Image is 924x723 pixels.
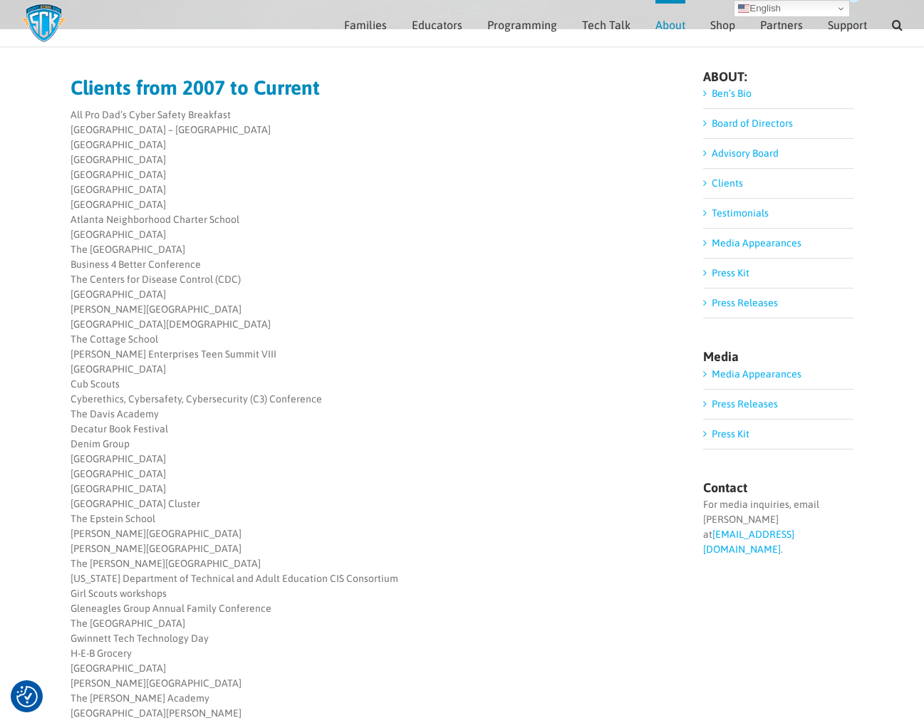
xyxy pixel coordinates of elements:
[21,4,66,43] img: Savvy Cyber Kids Logo
[344,19,387,31] span: Families
[703,529,794,555] a: [EMAIL_ADDRESS][DOMAIN_NAME]
[712,267,749,279] a: Press Kit
[71,108,673,123] div: All Pro Dad’s Cyber Safety Breakfast
[655,19,685,31] span: About
[712,118,793,129] a: Board of Directors
[710,19,735,31] span: Shop
[703,497,853,557] div: For media inquiries, email [PERSON_NAME] at .
[712,368,801,380] a: Media Appearances
[760,19,803,31] span: Partners
[703,71,853,83] h4: ABOUT:
[712,177,743,189] a: Clients
[703,350,853,363] h4: Media
[16,686,38,707] img: Revisit consent button
[487,19,557,31] span: Programming
[738,3,749,14] img: en
[712,88,752,99] a: Ben’s Bio
[412,19,462,31] span: Educators
[71,78,673,98] h2: Clients from 2007 to Current
[712,398,778,410] a: Press Releases
[712,297,778,308] a: Press Releases
[712,207,769,219] a: Testimonials
[712,147,779,159] a: Advisory Board
[712,237,801,249] a: Media Appearances
[703,482,853,494] h4: Contact
[828,19,867,31] span: Support
[71,123,673,242] div: [GEOGRAPHIC_DATA] – [GEOGRAPHIC_DATA] [GEOGRAPHIC_DATA] [GEOGRAPHIC_DATA] [GEOGRAPHIC_DATA] [GEOG...
[712,428,749,439] a: Press Kit
[582,19,630,31] span: Tech Talk
[16,686,38,707] button: Consent Preferences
